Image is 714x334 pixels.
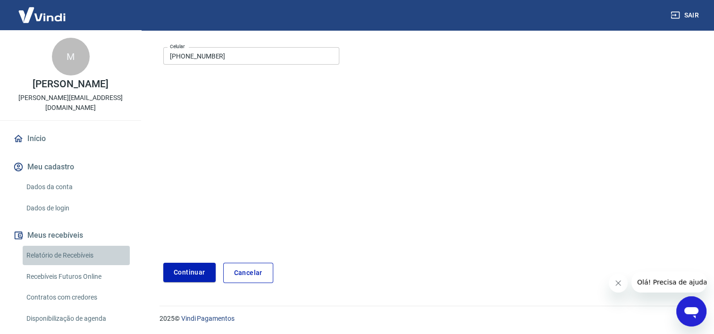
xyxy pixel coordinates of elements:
button: Sair [669,7,703,24]
a: Relatório de Recebíveis [23,246,130,265]
iframe: Botão para abrir a janela de mensagens [676,296,706,326]
a: Dados da conta [23,177,130,197]
a: Cancelar [223,263,273,283]
iframe: Fechar mensagem [609,274,628,292]
label: Celular [170,43,185,50]
button: Continuar [163,263,216,282]
iframe: Mensagem da empresa [631,272,706,292]
a: Contratos com credores [23,288,130,307]
a: Disponibilização de agenda [23,309,130,328]
a: Vindi Pagamentos [181,315,235,322]
div: M [52,38,90,75]
p: [PERSON_NAME] [33,79,108,89]
p: 2025 © [160,314,691,324]
span: Olá! Precisa de ajuda? [6,7,79,14]
button: Meu cadastro [11,157,130,177]
img: Vindi [11,0,73,29]
p: [PERSON_NAME][EMAIL_ADDRESS][DOMAIN_NAME] [8,93,134,113]
a: Início [11,128,130,149]
button: Meus recebíveis [11,225,130,246]
a: Dados de login [23,199,130,218]
a: Recebíveis Futuros Online [23,267,130,286]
